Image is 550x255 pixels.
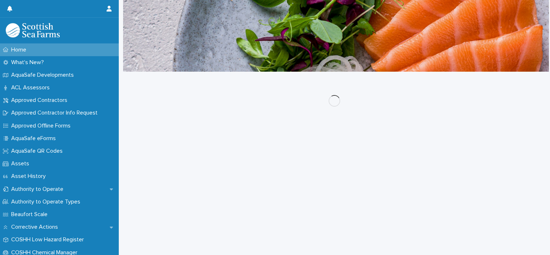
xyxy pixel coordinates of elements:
[8,186,69,193] p: Authority to Operate
[8,84,55,91] p: ACL Assessors
[8,109,103,116] p: Approved Contractor Info Request
[8,135,62,142] p: AquaSafe eForms
[8,59,50,66] p: What's New?
[8,173,51,180] p: Asset History
[8,72,80,79] p: AquaSafe Developments
[8,211,53,218] p: Beaufort Scale
[8,122,76,129] p: Approved Offline Forms
[8,148,68,155] p: AquaSafe QR Codes
[8,224,64,231] p: Corrective Actions
[6,23,60,37] img: bPIBxiqnSb2ggTQWdOVV
[8,160,35,167] p: Assets
[8,97,73,104] p: Approved Contractors
[8,198,86,205] p: Authority to Operate Types
[8,46,32,53] p: Home
[8,236,90,243] p: COSHH Low Hazard Register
